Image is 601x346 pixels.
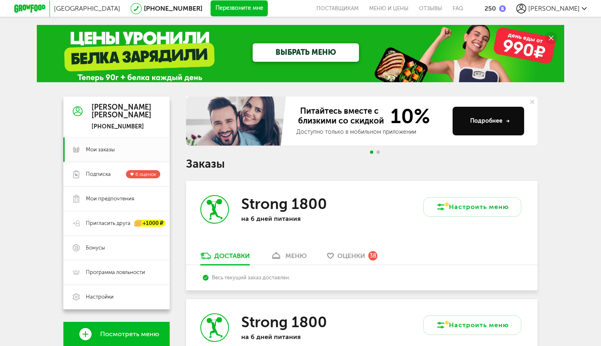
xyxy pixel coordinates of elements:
[423,197,521,217] button: Настроить меню
[211,0,268,17] button: Перезвоните мне
[484,4,496,12] div: 250
[86,244,105,252] span: Бонусы
[337,252,365,260] span: Оценки
[86,171,111,178] span: Подписка
[470,117,510,125] div: Подробнее
[63,186,170,211] a: Мои предпочтения
[203,274,520,281] div: Весь текущий заказ доставлен.
[241,215,348,222] p: на 6 дней питания
[241,333,348,341] p: на 6 дней питания
[86,220,130,227] span: Пригласить друга
[453,107,524,135] button: Подробнее
[86,293,114,301] span: Настройки
[296,106,386,126] span: Питайтесь вместе с близкими со скидкой
[100,330,159,338] span: Посмотреть меню
[368,251,377,260] div: 38
[285,252,307,260] div: меню
[241,313,327,331] h3: Strong 1800
[499,5,506,12] img: bonus_b.cdccf46.png
[214,252,250,260] div: Доставки
[63,260,170,285] a: Программа лояльности
[63,236,170,260] a: Бонусы
[63,162,170,186] a: Подписка 6 оценок
[266,252,311,265] a: меню
[86,146,115,153] span: Мои заказы
[63,137,170,162] a: Мои заказы
[423,315,521,335] button: Настроить меню
[135,171,156,177] span: 6 оценок
[144,4,202,12] a: [PHONE_NUMBER]
[528,4,580,12] span: [PERSON_NAME]
[377,151,380,154] span: Go to slide 2
[135,220,166,227] div: +1000 ₽
[370,151,373,154] span: Go to slide 1
[196,252,254,265] a: Доставки
[63,285,170,309] a: Настройки
[296,128,446,136] div: Доступно только в мобильном приложении
[386,106,430,126] span: 10%
[323,252,381,265] a: Оценки 38
[92,103,151,120] div: [PERSON_NAME] [PERSON_NAME]
[186,97,288,146] img: family-banner.579af9d.jpg
[186,159,538,169] h1: Заказы
[241,195,327,213] h3: Strong 1800
[253,43,359,62] a: ВЫБРАТЬ МЕНЮ
[63,211,170,236] a: Пригласить друга +1000 ₽
[92,123,151,130] div: [PHONE_NUMBER]
[86,195,134,202] span: Мои предпочтения
[86,269,145,276] span: Программа лояльности
[54,4,120,12] span: [GEOGRAPHIC_DATA]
